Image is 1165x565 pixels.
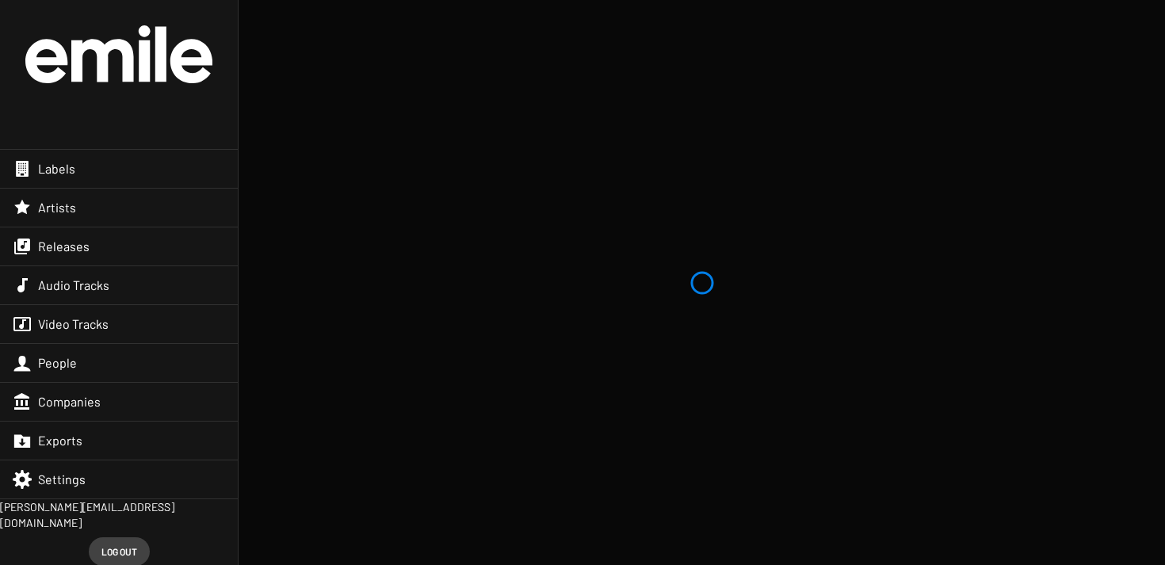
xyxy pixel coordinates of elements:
[38,316,109,332] span: Video Tracks
[38,394,101,410] span: Companies
[38,161,75,177] span: Labels
[38,433,82,449] span: Exports
[25,25,212,83] img: grand-official-logo.svg
[38,355,77,371] span: People
[38,200,76,216] span: Artists
[38,239,90,254] span: Releases
[38,471,86,487] span: Settings
[38,277,109,293] span: Audio Tracks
